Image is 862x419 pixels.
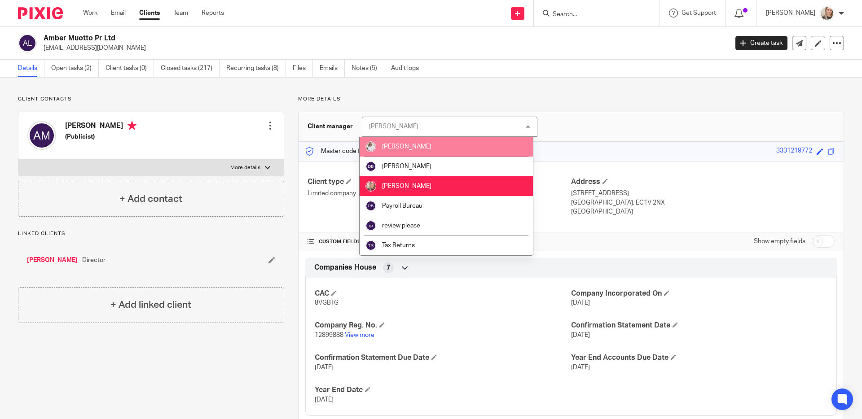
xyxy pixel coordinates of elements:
img: svg%3E [365,161,376,172]
span: [PERSON_NAME] [382,163,431,170]
p: Linked clients [18,230,284,237]
span: [DATE] [315,397,334,403]
span: Tax Returns [382,242,415,249]
h4: CUSTOM FIELDS [308,238,571,245]
h3: Client manager [308,122,353,131]
p: Limited company [308,189,571,198]
h4: Client type [308,177,571,187]
h4: Confirmation Statement Due Date [315,353,571,362]
h4: Company Reg. No. [315,321,571,330]
span: 7 [387,263,390,272]
h4: + Add linked client [110,298,191,312]
h4: [PERSON_NAME] [65,121,136,132]
p: [EMAIL_ADDRESS][DOMAIN_NAME] [44,44,722,52]
h4: Address [571,177,835,187]
a: Emails [320,60,345,77]
a: Files [293,60,313,77]
a: Email [111,9,126,17]
a: Notes (5) [352,60,384,77]
span: [DATE] [571,364,590,371]
a: Details [18,60,44,77]
label: Show empty fields [754,237,805,246]
span: [DATE] [571,300,590,306]
a: [PERSON_NAME] [27,256,78,265]
img: IMG_7594.jpg [820,6,834,21]
span: 8VGBTG [315,300,339,306]
img: svg%3E [365,201,376,211]
span: Director [82,256,106,265]
a: Client tasks (0) [106,60,154,77]
span: [PERSON_NAME] [382,144,431,150]
img: Pixie [18,7,63,19]
h4: Company Incorporated On [571,289,827,298]
span: Get Support [682,10,716,16]
span: Companies House [314,263,376,272]
img: svg%3E [365,240,376,251]
img: svg%3E [365,220,376,231]
p: More details [230,164,260,171]
p: [STREET_ADDRESS] [571,189,835,198]
h4: + Add contact [119,192,182,206]
p: [PERSON_NAME] [766,9,815,17]
a: Closed tasks (217) [161,60,220,77]
a: Open tasks (2) [51,60,99,77]
a: Clients [139,9,160,17]
span: [DATE] [315,364,334,371]
span: 12899888 [315,332,343,338]
a: Recurring tasks (8) [226,60,286,77]
p: Client contacts [18,96,284,103]
a: Reports [202,9,224,17]
h4: Year End Accounts Due Date [571,353,827,362]
a: Audit logs [391,60,426,77]
img: svg%3E [27,121,56,150]
span: review please [382,223,420,229]
p: More details [298,96,844,103]
p: [GEOGRAPHIC_DATA] [571,207,835,216]
div: [PERSON_NAME] [369,123,418,130]
h4: Year End Date [315,385,571,395]
h5: (Publicist) [65,132,136,141]
span: [DATE] [571,332,590,338]
a: Team [173,9,188,17]
img: IMG_7594.jpg [365,181,376,192]
img: Daisy.JPG [365,141,376,152]
span: [PERSON_NAME] [382,183,431,189]
img: svg%3E [18,34,37,52]
h2: Amber Muotto Pr Ltd [44,34,586,43]
h4: CAC [315,289,571,298]
h4: Confirmation Statement Date [571,321,827,330]
div: 3331219772 [776,146,812,157]
a: View more [345,332,374,338]
p: Master code for secure communications and files [305,147,460,156]
a: Work [83,9,97,17]
p: [GEOGRAPHIC_DATA], EC1V 2NX [571,198,835,207]
input: Search [552,11,633,19]
a: Create task [735,36,787,50]
i: Primary [128,121,136,130]
span: Payroll Bureau [382,203,422,209]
